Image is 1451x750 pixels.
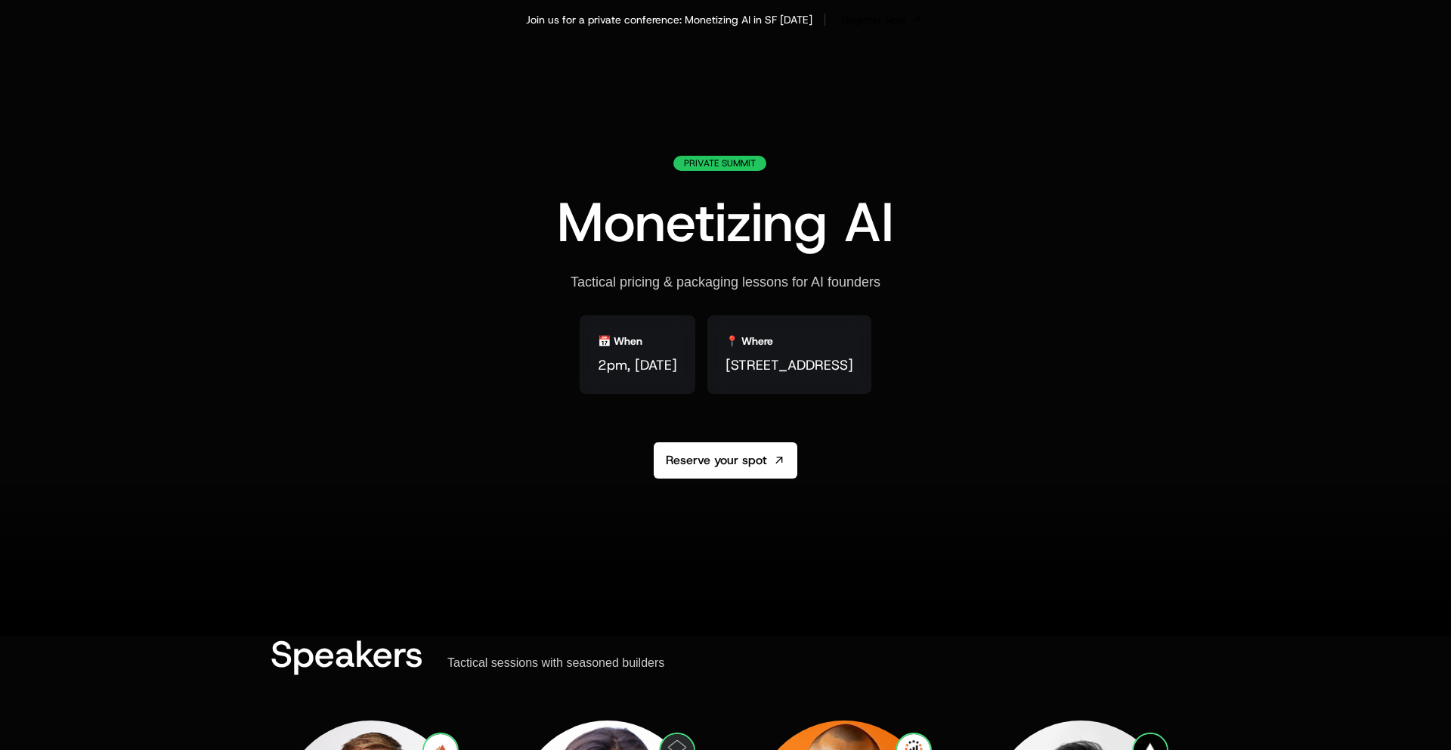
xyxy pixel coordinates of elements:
[673,156,766,171] div: Private Summit
[725,333,773,349] div: 📍 Where
[526,12,812,27] div: Join us for a private conference: Monetizing AI in SF [DATE]
[571,274,880,291] div: Tactical pricing & packaging lessons for AI founders
[271,630,423,678] span: Speakers
[842,12,906,27] span: Register Now
[725,355,853,376] span: [STREET_ADDRESS]
[654,442,797,479] a: Reserve your spot
[557,186,894,259] span: Monetizing AI
[447,655,664,671] div: Tactical sessions with seasoned builders
[598,355,677,376] span: 2pm, [DATE]
[837,9,926,30] a: [object Object]
[598,333,642,349] div: 📅 When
